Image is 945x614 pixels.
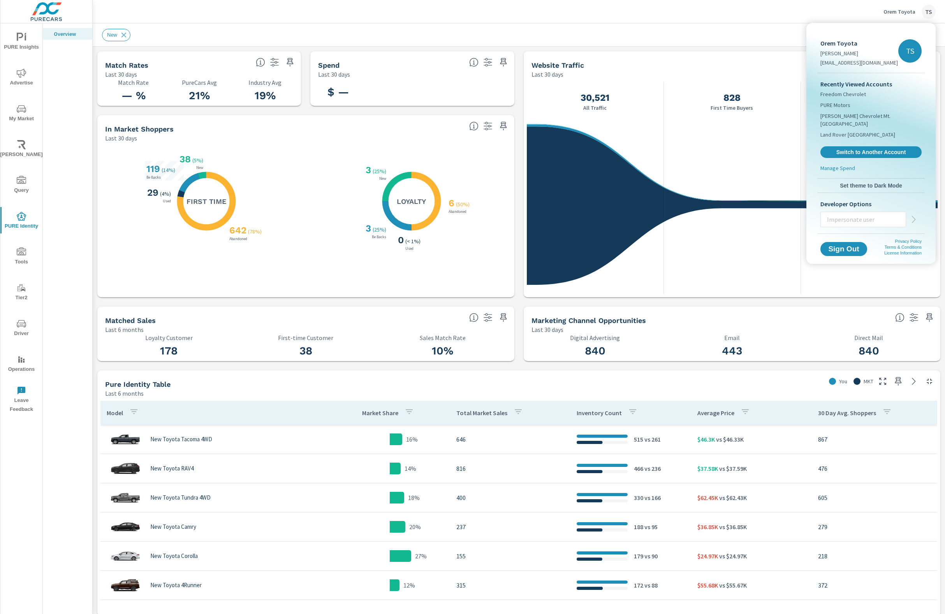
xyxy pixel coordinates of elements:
a: Manage Spend [817,164,925,175]
a: License Information [884,251,922,255]
span: Switch to Another Account [825,149,917,156]
span: Sign Out [827,246,861,253]
p: Orem Toyota [820,39,898,48]
p: Developer Options [820,199,922,209]
a: Terms & Conditions [885,245,922,249]
span: PURE Motors [820,101,850,109]
p: Recently Viewed Accounts [820,79,922,89]
span: Freedom Chevrolet [820,90,866,98]
a: Switch to Another Account [820,146,922,158]
p: [PERSON_NAME] [820,49,898,57]
button: Set theme to Dark Mode [817,179,925,193]
span: Land Rover [GEOGRAPHIC_DATA] [820,131,895,139]
button: Sign Out [820,242,867,256]
input: Impersonate user [821,209,906,230]
a: Privacy Policy [895,239,922,244]
span: Set theme to Dark Mode [820,182,922,189]
div: TS [898,39,922,63]
p: [EMAIL_ADDRESS][DOMAIN_NAME] [820,59,898,67]
span: [PERSON_NAME] Chevrolet Mt. [GEOGRAPHIC_DATA] [820,112,922,128]
p: Manage Spend [820,164,855,172]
